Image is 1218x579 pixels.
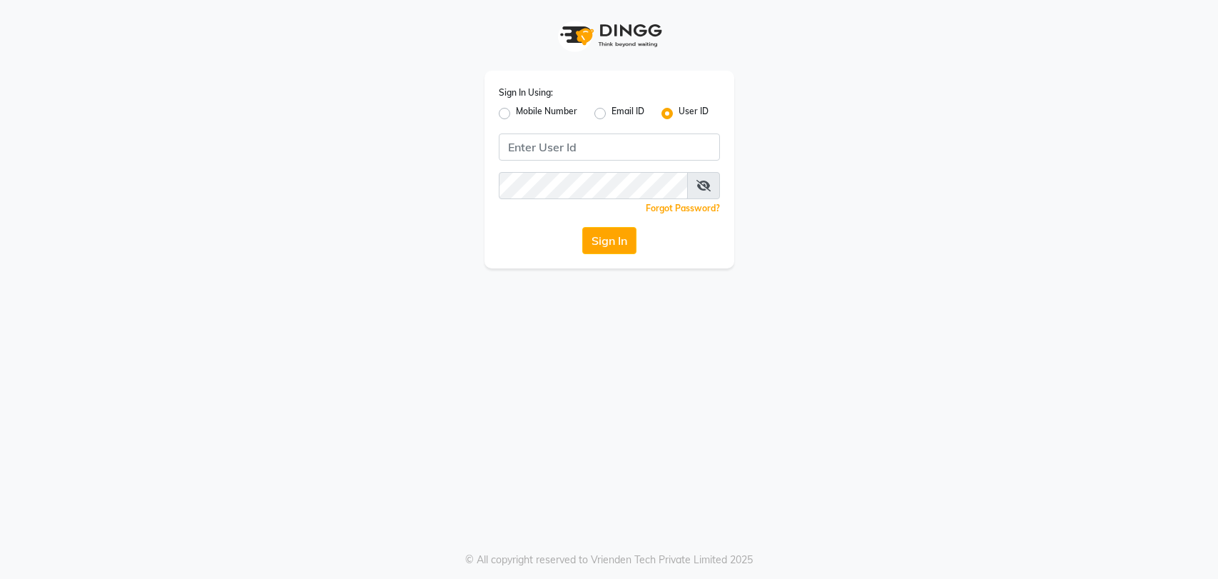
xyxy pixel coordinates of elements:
label: Sign In Using: [499,86,553,99]
input: Username [499,172,688,199]
label: Email ID [611,105,644,122]
a: Forgot Password? [646,203,720,213]
label: Mobile Number [516,105,577,122]
button: Sign In [582,227,636,254]
img: logo1.svg [552,14,666,56]
label: User ID [679,105,709,122]
input: Username [499,134,720,161]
